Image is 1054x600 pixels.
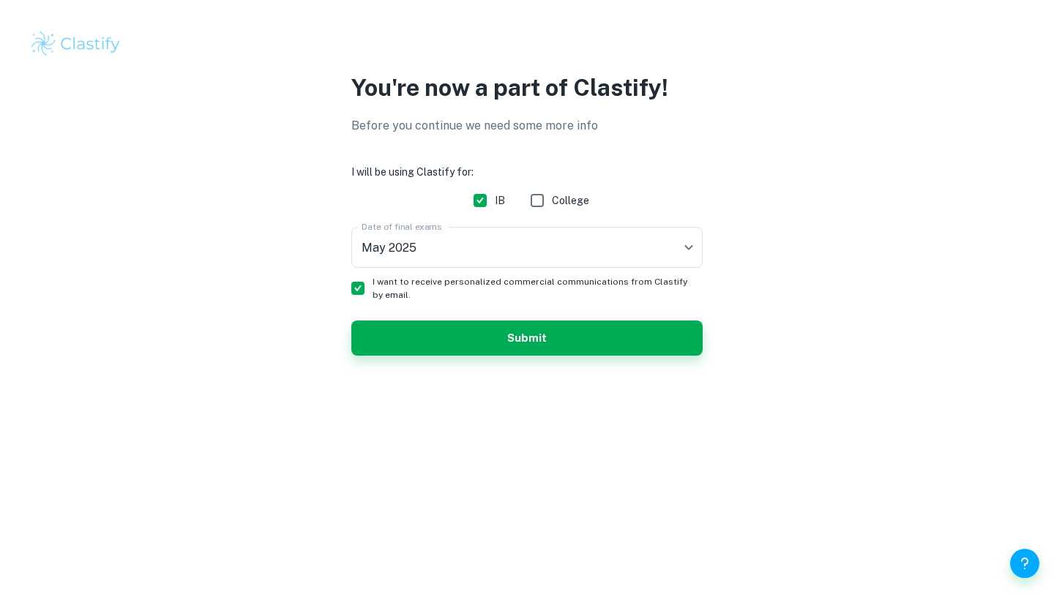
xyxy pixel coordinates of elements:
button: Submit [351,320,703,356]
label: Date of final exams [362,220,441,233]
a: Clastify logo [29,29,1025,59]
p: Before you continue we need some more info [351,117,703,135]
h6: I will be using Clastify for: [351,164,703,180]
button: Help and Feedback [1010,549,1039,578]
span: I want to receive personalized commercial communications from Clastify by email. [373,275,691,301]
p: You're now a part of Clastify! [351,70,703,105]
div: May 2025 [351,227,703,268]
span: College [552,192,589,209]
span: IB [495,192,505,209]
img: Clastify logo [29,29,122,59]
